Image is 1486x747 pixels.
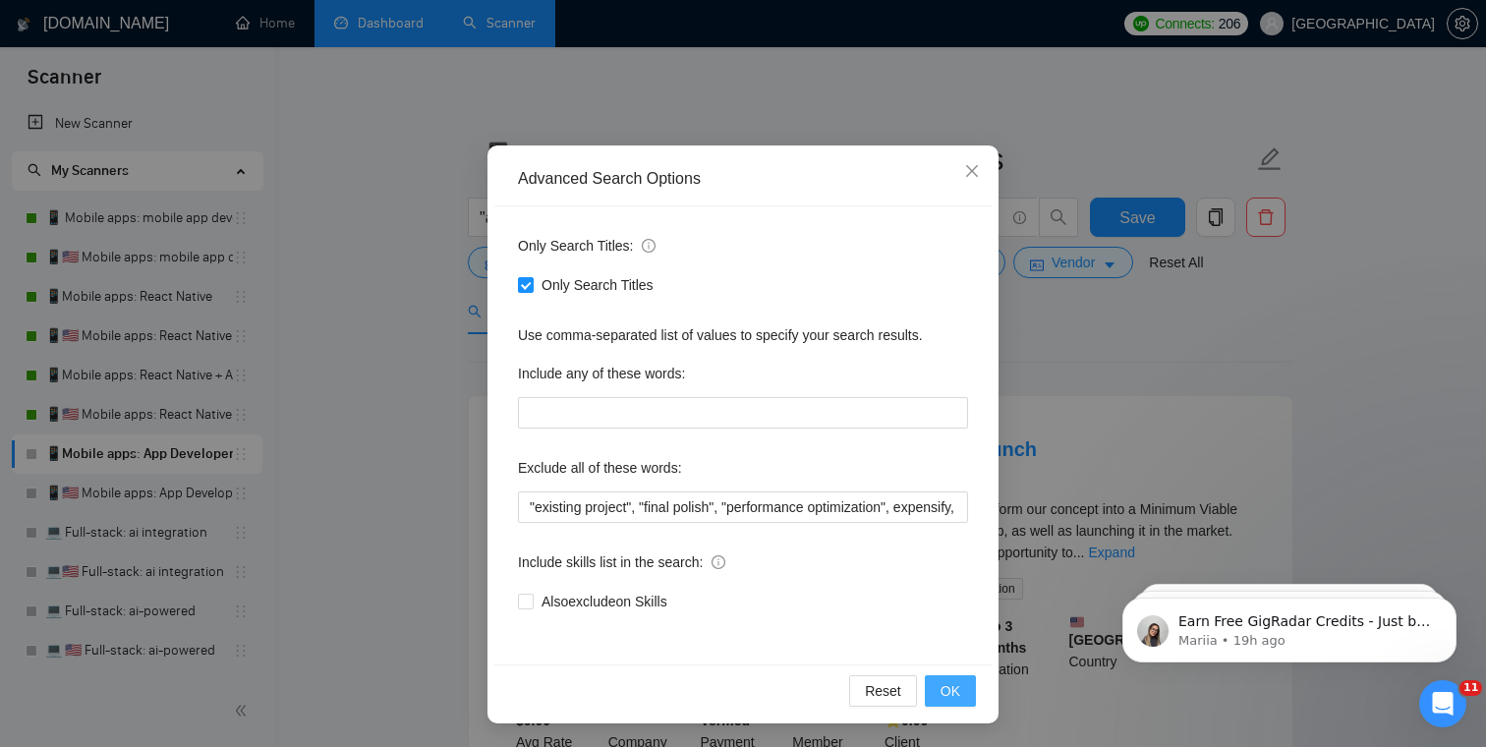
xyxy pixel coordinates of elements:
[518,235,656,257] span: Only Search Titles:
[642,239,656,253] span: info-circle
[925,675,976,707] button: OK
[518,358,685,389] label: Include any of these words:
[518,551,725,573] span: Include skills list in the search:
[1093,556,1486,694] iframe: Intercom notifications message
[865,680,901,702] span: Reset
[964,163,980,179] span: close
[941,680,960,702] span: OK
[518,168,968,190] div: Advanced Search Options
[534,274,661,296] span: Only Search Titles
[534,591,675,612] span: Also exclude on Skills
[1459,680,1482,696] span: 11
[1419,680,1466,727] iframe: Intercom live chat
[518,452,682,484] label: Exclude all of these words:
[518,324,968,346] div: Use comma-separated list of values to specify your search results.
[849,675,917,707] button: Reset
[945,145,999,199] button: Close
[712,555,725,569] span: info-circle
